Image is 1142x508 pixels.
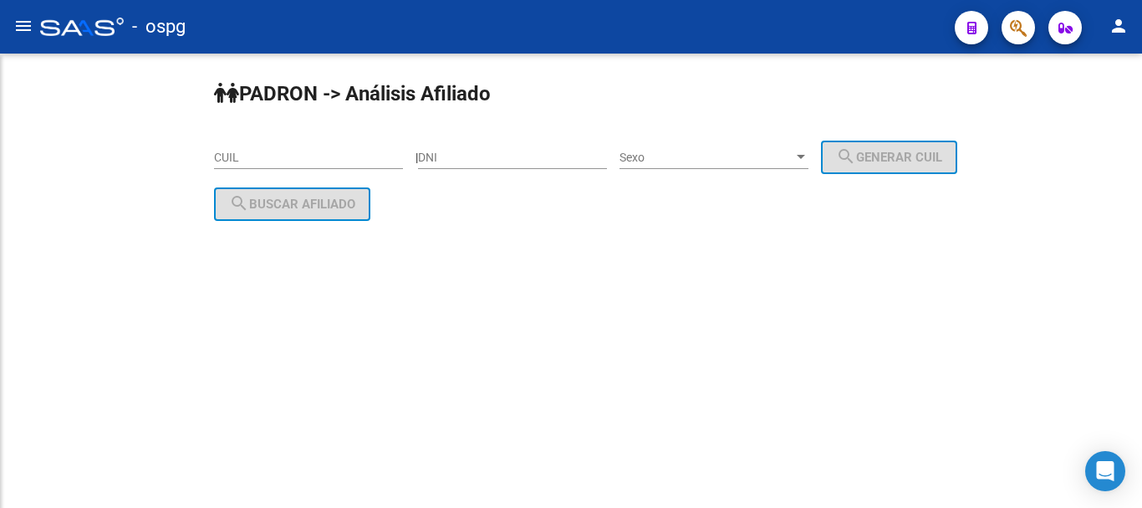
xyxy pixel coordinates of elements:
[13,16,33,36] mat-icon: menu
[214,187,370,221] button: Buscar afiliado
[229,197,355,212] span: Buscar afiliado
[836,150,942,165] span: Generar CUIL
[214,82,491,105] strong: PADRON -> Análisis Afiliado
[229,193,249,213] mat-icon: search
[821,141,957,174] button: Generar CUIL
[132,8,186,45] span: - ospg
[836,146,856,167] mat-icon: search
[1085,451,1125,491] div: Open Intercom Messenger
[416,151,970,164] div: |
[1109,16,1129,36] mat-icon: person
[619,151,793,165] span: Sexo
